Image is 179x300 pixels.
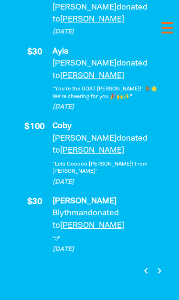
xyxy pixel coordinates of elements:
a: [PERSON_NAME] [60,222,124,229]
span: donated to [53,210,119,229]
em: [PERSON_NAME] [53,135,116,142]
p: [DATE] [53,27,158,37]
em: Blythman [53,210,88,217]
span: $30 [27,198,42,207]
em: [PERSON_NAME] [53,198,116,205]
span: donated to [53,60,147,79]
em: Coby [53,122,72,130]
button: Next page [153,264,166,277]
a: [PERSON_NAME] [60,16,124,23]
p: [DATE] [53,102,158,112]
em: "You’re the GOAT [PERSON_NAME]!! 🐐🌟We’re cheering for you 🎉🙌✨" [53,87,158,99]
span: $100 [24,123,44,132]
p: [DATE] [53,178,158,187]
button: Previous page [140,264,153,277]
a: [PERSON_NAME] [60,147,124,154]
p: [DATE] [53,245,158,255]
i: chevron_left [140,265,152,277]
em: "Lets Gooooo [PERSON_NAME]! From [PERSON_NAME]" [53,162,147,174]
i: chevron_right [154,265,165,277]
em: Ayla [53,48,68,55]
em: [PERSON_NAME] [53,4,116,11]
a: [PERSON_NAME] [60,72,124,79]
em: [PERSON_NAME] [53,60,116,67]
em: ":)" [53,236,60,241]
span: $30 [27,48,42,57]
